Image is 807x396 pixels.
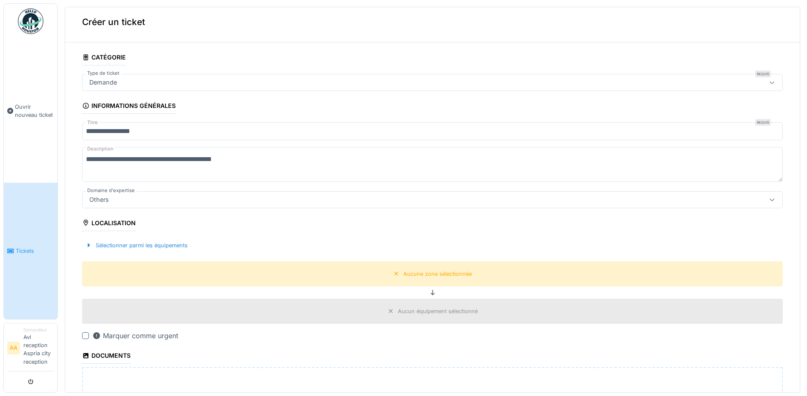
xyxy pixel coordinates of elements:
div: Marquer comme urgent [92,331,178,341]
img: Badge_color-CXgf-gQk.svg [18,8,43,34]
a: Ouvrir nouveau ticket [4,39,57,183]
label: Domaine d'expertise [86,187,137,194]
div: Others [86,195,112,204]
div: Requis [755,119,771,126]
div: Demande [86,78,120,87]
div: Sélectionner parmi les équipements [82,240,191,251]
div: Créer un ticket [65,2,800,42]
li: AA [7,342,20,354]
div: Informations générales [82,99,176,114]
div: Aucune zone sélectionnée [403,270,472,278]
div: Catégorie [82,51,126,65]
div: Demandeur [23,327,54,333]
a: Tickets [4,183,57,319]
div: Aucun équipement sélectionné [398,307,478,315]
li: Avl reception Aspria city reception [23,327,54,369]
div: Documents [82,349,131,364]
span: Ouvrir nouveau ticket [15,103,54,119]
a: AA DemandeurAvl reception Aspria city reception [7,327,54,371]
div: Localisation [82,217,136,231]
label: Type de ticket [86,70,121,77]
div: Requis [755,71,771,77]
label: Titre [86,119,100,126]
span: Tickets [16,247,54,255]
label: Description [86,144,115,154]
